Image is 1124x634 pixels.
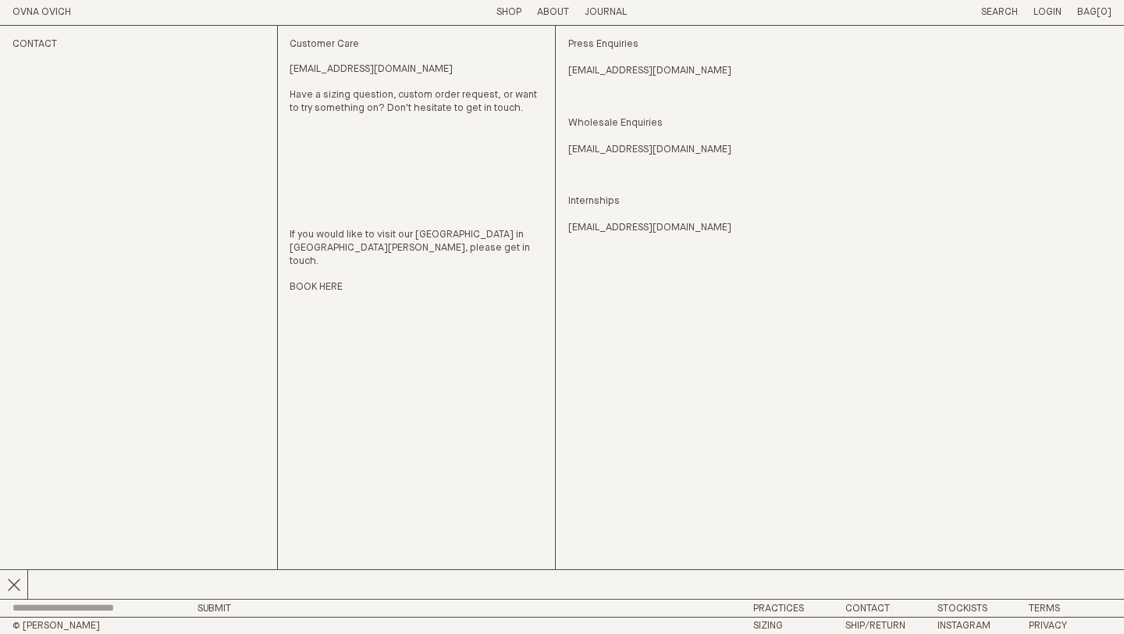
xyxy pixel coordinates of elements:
[585,7,627,17] a: Journal
[290,229,542,269] p: If you would like to visit our [GEOGRAPHIC_DATA] in [GEOGRAPHIC_DATA]
[1097,7,1112,17] span: [0]
[290,243,530,266] span: [PERSON_NAME], please get in touch.
[1029,604,1060,614] a: Terms
[568,169,821,235] p: Internships
[937,604,987,614] a: Stockists
[290,281,343,294] a: BOOK HERE
[12,38,265,52] h2: Contact
[568,38,821,157] p: Press Enquiries Wholesale Enquiries
[290,90,537,113] span: Have a sizing question, custom order request, or want to try something on? Don't hesitate to get ...
[568,65,731,78] a: [EMAIL_ADDRESS][DOMAIN_NAME]
[981,7,1018,17] a: Search
[12,621,278,631] h2: © [PERSON_NAME]
[845,621,905,631] a: Ship/Return
[1077,7,1097,17] span: Bag
[753,604,804,614] a: Practices
[937,621,991,631] a: Instagram
[845,604,890,614] a: Contact
[496,7,521,17] a: Shop
[568,144,731,157] a: [EMAIL_ADDRESS][DOMAIN_NAME]
[290,38,542,52] p: Customer Care
[1029,621,1067,631] a: Privacy
[290,63,453,77] a: [EMAIL_ADDRESS][DOMAIN_NAME]
[753,621,783,631] a: Sizing
[12,7,71,17] a: Home
[537,6,569,20] summary: About
[197,604,231,614] button: Submit
[568,222,731,235] a: [EMAIL_ADDRESS][DOMAIN_NAME]
[1033,7,1062,17] a: Login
